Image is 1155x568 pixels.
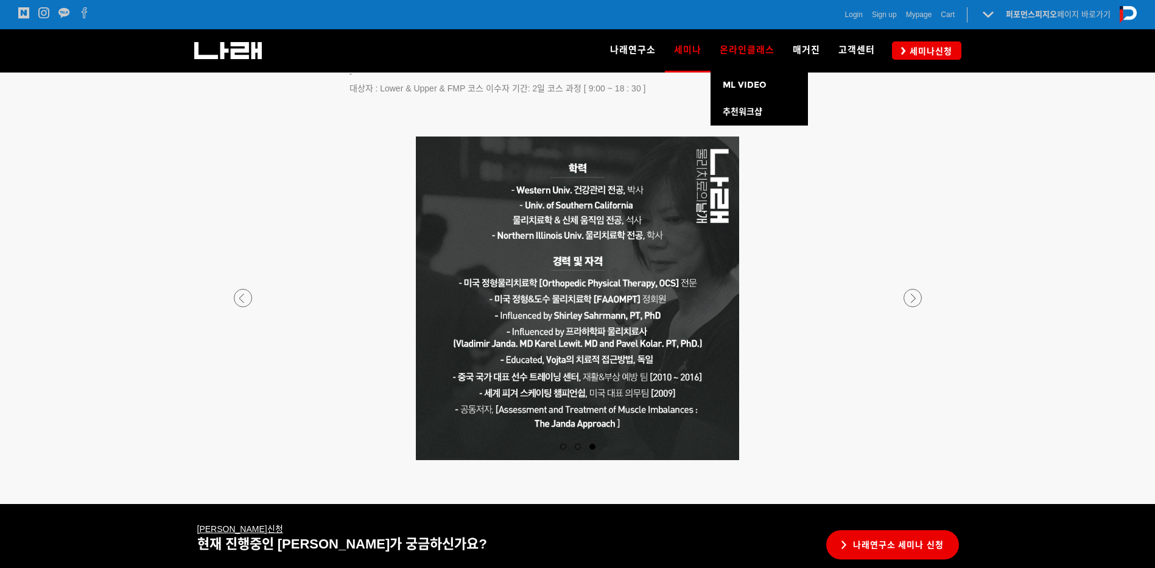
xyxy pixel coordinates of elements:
[1006,10,1057,19] strong: 퍼포먼스피지오
[941,9,955,21] a: Cart
[711,29,784,72] a: 온라인클래스
[838,44,875,55] span: 고객센터
[906,9,932,21] a: Mypage
[665,29,711,72] a: 세미나
[906,45,952,57] span: 세미나신청
[872,9,897,21] a: Sign up
[610,44,656,55] span: 나래연구소
[723,107,762,117] span: 추천워크샵
[349,69,353,79] span: -
[601,29,665,72] a: 나래연구소
[197,536,487,552] span: 현재 진행중인 [PERSON_NAME]가 궁금하신가요?
[845,9,863,21] a: Login
[829,29,884,72] a: 고객센터
[723,80,767,90] span: ML VIDEO
[892,41,961,59] a: 세미나신청
[720,44,774,55] span: 온라인클래스
[711,72,808,99] a: ML VIDEO
[784,29,829,72] a: 매거진
[197,524,283,534] u: 신청
[674,40,701,60] span: 세미나
[197,524,267,534] a: [PERSON_NAME]
[793,44,820,55] span: 매거진
[711,99,808,126] a: 추천워크샵
[1006,10,1111,19] a: 퍼포먼스피지오페이지 바로가기
[826,530,960,560] a: 나래연구소 세미나 신청
[349,83,646,93] span: 대상자 : Lower & Upper & FMP 코스 이수자 기간: 2일 코스 과정 [ 9:00 ~ 18 : 30 ]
